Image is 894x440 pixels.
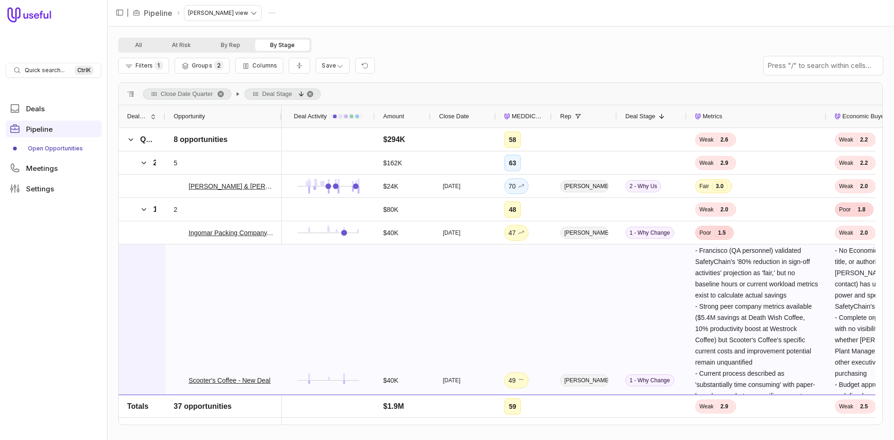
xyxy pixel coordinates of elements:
span: MEDDICC Score [512,111,543,122]
div: 70 [508,181,524,192]
span: 2.2 [856,135,872,144]
button: Group Pipeline [175,58,230,74]
span: 3.0 [712,182,728,191]
a: Ingomar Packing Company, LLC - New Deal [189,227,273,238]
div: 63 [509,157,516,169]
span: Weak [699,206,713,213]
button: By Stage [255,40,310,51]
span: 2.0 [856,228,872,237]
span: Filters [135,62,153,69]
span: [PERSON_NAME] [560,374,609,386]
span: Weak [699,136,713,143]
span: Close Date [439,111,469,122]
span: [PERSON_NAME] [560,227,609,239]
a: Settings [6,180,102,197]
a: Open Opportunities [6,141,102,156]
input: Press "/" to search within cells... [764,56,883,75]
span: Pipeline [26,126,53,133]
button: Columns [235,58,283,74]
span: 1.5 [714,228,730,237]
span: 2.2 [856,158,872,168]
a: Meetings [6,160,102,176]
span: Deals [26,105,45,112]
div: $40K [383,227,399,238]
button: Collapse all rows [289,58,310,74]
span: 1 - Why Change [625,227,674,239]
span: Weak [839,183,853,190]
span: 2.0 [716,205,732,214]
span: Deal Stage [127,111,147,122]
span: Weak [839,159,853,167]
span: Fair [699,183,709,190]
span: 2 - Why Us [625,180,661,192]
a: Deals [6,100,102,117]
span: Meetings [26,165,58,172]
span: Metrics [703,111,722,122]
div: 49 [508,375,524,386]
div: $80K [383,204,399,215]
div: 47 [508,227,524,238]
span: Deal Stage [625,111,655,122]
span: 1 - Why Change [153,205,209,213]
span: 1 [155,61,163,70]
div: 2 [174,204,177,215]
span: 2.0 [856,182,872,191]
span: Close Date Quarter [161,88,213,100]
span: Q4 2025 [140,135,169,143]
span: Economic Buyer [842,111,887,122]
div: $24K [383,181,399,192]
span: Deal Stage, descending. Press ENTER to sort. Press DELETE to remove [244,88,321,100]
button: By Rep [206,40,255,51]
span: 1 - Why Change [625,374,674,386]
div: 58 [509,134,516,145]
a: Pipeline [144,7,172,19]
button: Collapse sidebar [113,6,127,20]
span: [PERSON_NAME] [560,180,609,192]
span: Close Date Quarter. Press ENTER to sort. Press DELETE to remove [143,88,231,100]
button: Reset view [355,58,375,74]
span: Amount [383,111,404,122]
span: 1.8 [853,205,869,214]
button: At Risk [157,40,206,51]
kbd: Ctrl K [74,66,94,75]
button: Filter Pipeline [118,58,169,74]
span: Poor [839,206,851,213]
div: $294K [383,134,405,145]
span: Weak [839,136,853,143]
span: 2.9 [716,158,732,168]
button: All [120,40,157,51]
a: Scooter's Coffee - New Deal [189,375,271,386]
button: Create a new saved view [316,58,350,74]
div: Pipeline submenu [6,141,102,156]
span: Weak [839,229,853,237]
a: Pipeline [6,121,102,137]
div: $162K [383,157,402,169]
span: Settings [26,185,54,192]
span: Deal Activity [294,111,327,122]
button: Actions [265,6,279,20]
div: Metrics [695,105,818,128]
span: No change [518,375,524,386]
span: Opportunity [174,111,205,122]
span: Poor [699,229,711,237]
span: 2.6 [716,135,732,144]
time: [DATE] [443,183,461,190]
span: Rep [560,111,571,122]
div: MEDDICC Score [504,105,543,128]
span: | [127,7,129,19]
span: Save [322,62,336,69]
div: 48 [509,204,516,215]
span: 2 - Why Us [153,159,191,167]
span: Columns [252,62,277,69]
div: 5 [174,157,177,169]
div: 8 opportunities [174,134,228,145]
span: Groups [192,62,212,69]
a: [PERSON_NAME] & [PERSON_NAME] - Supplier Only [189,181,273,192]
span: Deal Stage [262,88,292,100]
div: $40K [383,375,399,386]
span: Quick search... [25,67,65,74]
span: 2 [214,61,223,70]
span: Weak [699,159,713,167]
div: Row Groups [143,88,321,100]
time: [DATE] [443,229,461,237]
